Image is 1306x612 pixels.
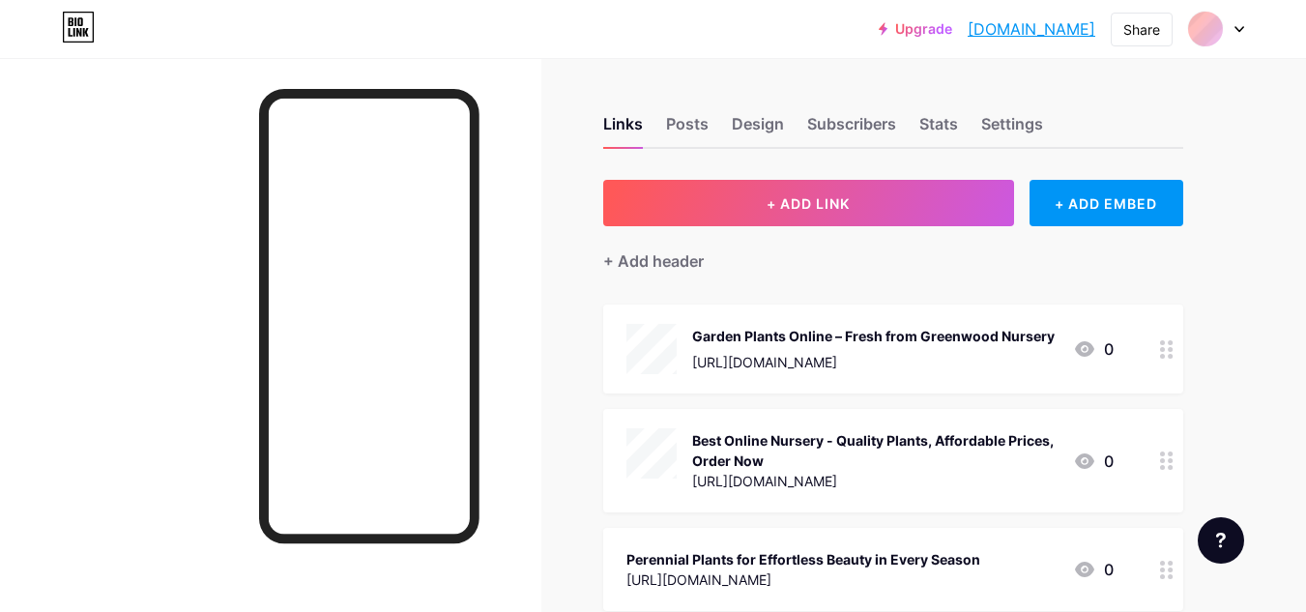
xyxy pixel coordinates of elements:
[692,430,1058,471] div: Best Online Nursery - Quality Plants, Affordable Prices, Order Now
[807,112,896,147] div: Subscribers
[692,352,1055,372] div: [URL][DOMAIN_NAME]
[1073,558,1114,581] div: 0
[626,569,980,590] div: [URL][DOMAIN_NAME]
[692,471,1058,491] div: [URL][DOMAIN_NAME]
[603,249,704,273] div: + Add header
[981,112,1043,147] div: Settings
[1073,337,1114,361] div: 0
[1123,19,1160,40] div: Share
[767,195,850,212] span: + ADD LINK
[879,21,952,37] a: Upgrade
[1030,180,1183,226] div: + ADD EMBED
[603,180,1014,226] button: + ADD LINK
[626,549,980,569] div: Perennial Plants for Effortless Beauty in Every Season
[666,112,709,147] div: Posts
[603,112,643,147] div: Links
[968,17,1095,41] a: [DOMAIN_NAME]
[919,112,958,147] div: Stats
[1073,450,1114,473] div: 0
[732,112,784,147] div: Design
[692,326,1055,346] div: Garden Plants Online – Fresh from Greenwood Nursery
